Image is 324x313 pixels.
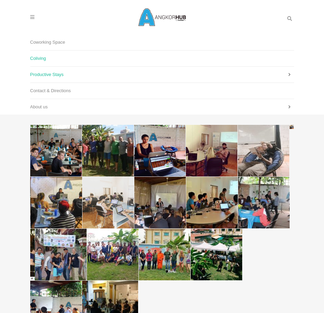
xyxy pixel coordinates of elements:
[30,88,71,93] span: Contact & Directions
[30,99,294,115] a: About us
[30,51,294,66] a: Coliving
[30,104,48,109] span: About us
[30,34,294,50] a: Coworking Space
[30,83,294,99] a: Contact & Directions
[135,3,190,31] img: Logo
[30,72,64,77] span: Productive Stays
[30,40,65,45] span: Coworking Space
[30,67,294,83] a: Productive Stays
[30,56,46,61] span: Coliving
